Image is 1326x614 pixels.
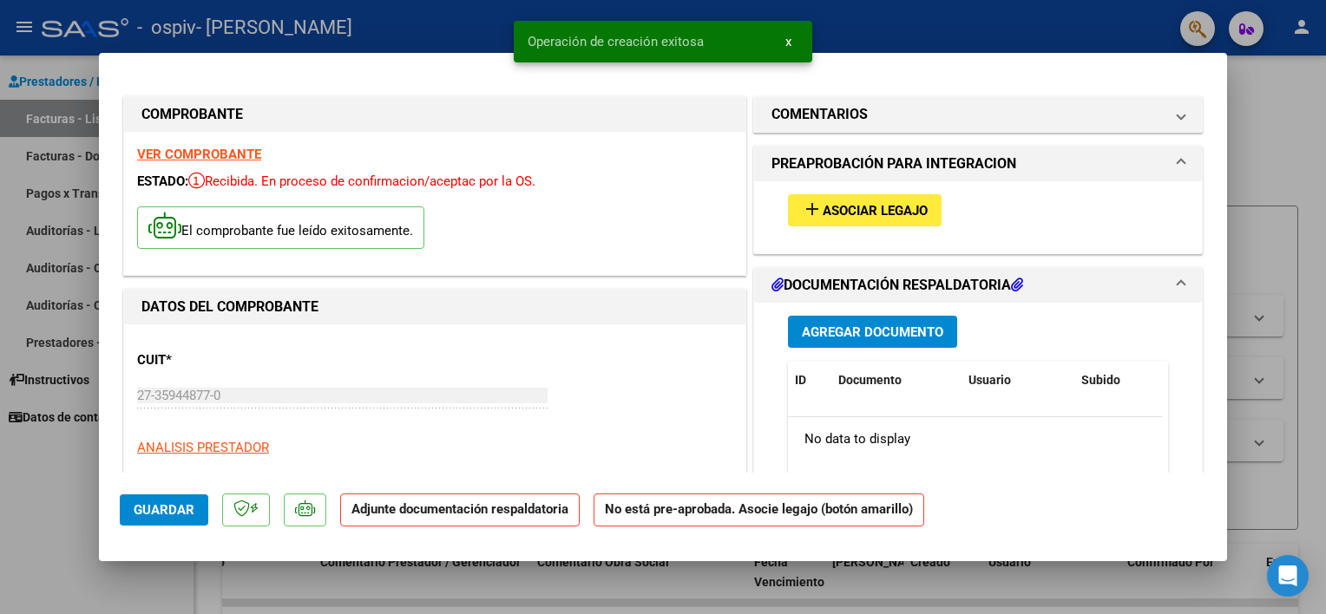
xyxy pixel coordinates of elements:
[137,440,269,455] span: ANALISIS PRESTADOR
[802,199,823,219] mat-icon: add
[188,173,535,189] span: Recibida. En proceso de confirmacion/aceptac por la OS.
[838,373,902,387] span: Documento
[1267,555,1309,597] div: Open Intercom Messenger
[968,373,1011,387] span: Usuario
[771,26,805,57] button: x
[528,33,704,50] span: Operación de creación exitosa
[137,147,261,162] a: VER COMPROBANTE
[120,494,208,526] button: Guardar
[754,268,1202,303] mat-expansion-panel-header: DOCUMENTACIÓN RESPALDATORIA
[788,417,1162,460] div: No data to display
[754,181,1202,253] div: PREAPROBACIÓN PARA INTEGRACION
[823,203,928,219] span: Asociar Legajo
[141,298,318,315] strong: DATOS DEL COMPROBANTE
[962,362,1074,399] datatable-header-cell: Usuario
[771,153,1016,174] h1: PREAPROBACIÓN PARA INTEGRACION
[137,470,732,490] p: [PERSON_NAME]
[754,97,1202,132] mat-expansion-panel-header: COMENTARIOS
[141,106,243,122] strong: COMPROBANTE
[802,324,943,340] span: Agregar Documento
[594,493,924,527] strong: No está pre-aprobada. Asocie legajo (botón amarillo)
[137,173,188,189] span: ESTADO:
[1074,362,1161,399] datatable-header-cell: Subido
[795,373,806,387] span: ID
[771,275,1023,296] h1: DOCUMENTACIÓN RESPALDATORIA
[351,501,568,517] strong: Adjunte documentación respaldatoria
[788,316,957,348] button: Agregar Documento
[831,362,962,399] datatable-header-cell: Documento
[771,104,868,125] h1: COMENTARIOS
[137,206,424,249] p: El comprobante fue leído exitosamente.
[754,147,1202,181] mat-expansion-panel-header: PREAPROBACIÓN PARA INTEGRACION
[788,362,831,399] datatable-header-cell: ID
[134,502,194,518] span: Guardar
[788,194,942,226] button: Asociar Legajo
[785,34,791,49] span: x
[1081,373,1120,387] span: Subido
[1161,362,1248,399] datatable-header-cell: Acción
[137,350,316,370] p: CUIT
